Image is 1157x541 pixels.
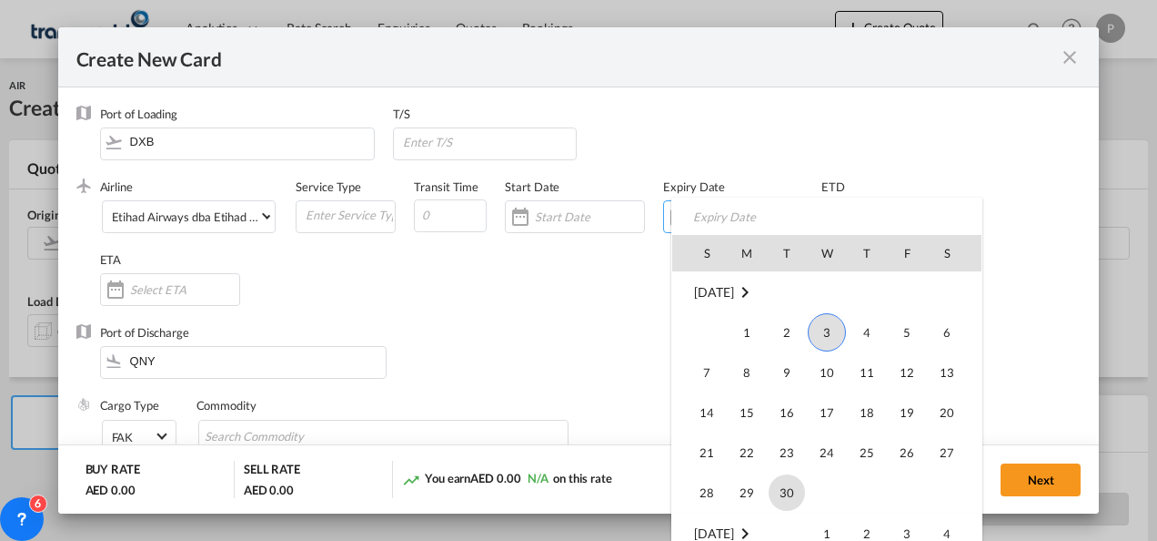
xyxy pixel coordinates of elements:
span: 19 [889,394,925,431]
td: Monday September 22 2025 [727,433,767,473]
td: Saturday September 6 2025 [927,312,981,352]
span: 16 [769,394,805,431]
th: M [727,235,767,271]
td: Wednesday September 17 2025 [807,393,847,433]
span: 27 [929,434,965,471]
th: T [847,235,887,271]
td: Thursday September 11 2025 [847,352,887,393]
span: 28 [689,475,725,511]
td: Tuesday September 30 2025 [767,473,807,514]
td: Wednesday September 3 2025 [807,312,847,352]
span: 11 [849,354,885,391]
span: 5 [889,314,925,351]
td: Wednesday September 24 2025 [807,433,847,473]
span: 22 [729,434,765,471]
tr: Week 1 [672,312,981,352]
td: Thursday September 4 2025 [847,312,887,352]
span: 18 [849,394,885,431]
td: September 2025 [672,272,981,313]
span: 3 [808,313,846,352]
span: 10 [809,354,845,391]
th: S [672,235,727,271]
td: Tuesday September 16 2025 [767,393,807,433]
span: 8 [729,354,765,391]
tr: Week 3 [672,393,981,433]
td: Thursday September 18 2025 [847,393,887,433]
span: 17 [809,394,845,431]
td: Sunday September 7 2025 [672,352,727,393]
span: 14 [689,394,725,431]
span: 15 [729,394,765,431]
span: 4 [849,314,885,351]
td: Saturday September 20 2025 [927,393,981,433]
th: F [887,235,927,271]
td: Monday September 29 2025 [727,473,767,514]
td: Monday September 1 2025 [727,312,767,352]
tr: Week undefined [672,272,981,313]
span: 30 [769,475,805,511]
span: 6 [929,314,965,351]
span: 20 [929,394,965,431]
td: Saturday September 27 2025 [927,433,981,473]
td: Sunday September 28 2025 [672,473,727,514]
tr: Week 2 [672,352,981,393]
th: T [767,235,807,271]
td: Sunday September 21 2025 [672,433,727,473]
td: Monday September 8 2025 [727,352,767,393]
td: Monday September 15 2025 [727,393,767,433]
td: Saturday September 13 2025 [927,352,981,393]
span: 9 [769,354,805,391]
span: 2 [769,314,805,351]
td: Friday September 19 2025 [887,393,927,433]
td: Tuesday September 23 2025 [767,433,807,473]
span: 12 [889,354,925,391]
th: S [927,235,981,271]
span: 21 [689,434,725,471]
td: Friday September 12 2025 [887,352,927,393]
span: 7 [689,354,725,391]
span: 25 [849,434,885,471]
tr: Week 5 [672,473,981,514]
td: Thursday September 25 2025 [847,433,887,473]
span: 29 [729,475,765,511]
td: Sunday September 14 2025 [672,393,727,433]
span: 1 [729,314,765,351]
td: Friday September 26 2025 [887,433,927,473]
span: 24 [809,434,845,471]
span: [DATE] [694,285,733,301]
th: W [807,235,847,271]
span: 23 [769,434,805,471]
td: Tuesday September 9 2025 [767,352,807,393]
td: Tuesday September 2 2025 [767,312,807,352]
span: 13 [929,354,965,391]
tr: Week 4 [672,433,981,473]
td: Friday September 5 2025 [887,312,927,352]
td: Wednesday September 10 2025 [807,352,847,393]
span: 26 [889,434,925,471]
